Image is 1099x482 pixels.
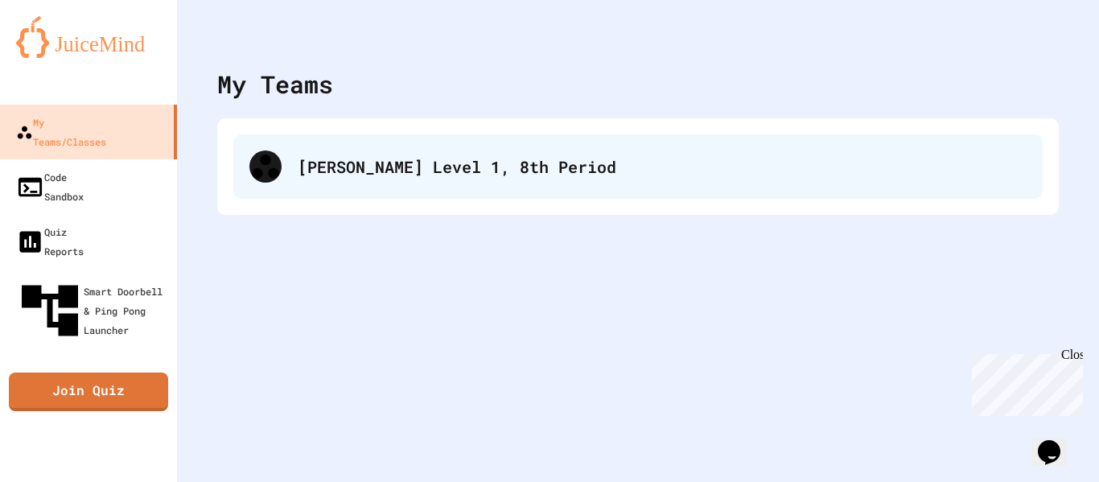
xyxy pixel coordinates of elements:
div: My Teams/Classes [16,113,106,151]
div: [PERSON_NAME] Level 1, 8th Period [298,154,1027,179]
iframe: chat widget [1031,418,1083,466]
div: Chat with us now!Close [6,6,111,102]
img: logo-orange.svg [16,16,161,58]
div: Code Sandbox [16,167,84,206]
div: Smart Doorbell & Ping Pong Launcher [16,277,171,344]
a: Join Quiz [9,373,168,411]
div: My Teams [217,66,333,102]
div: Quiz Reports [16,222,84,261]
iframe: chat widget [965,348,1083,416]
div: [PERSON_NAME] Level 1, 8th Period [233,134,1043,199]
